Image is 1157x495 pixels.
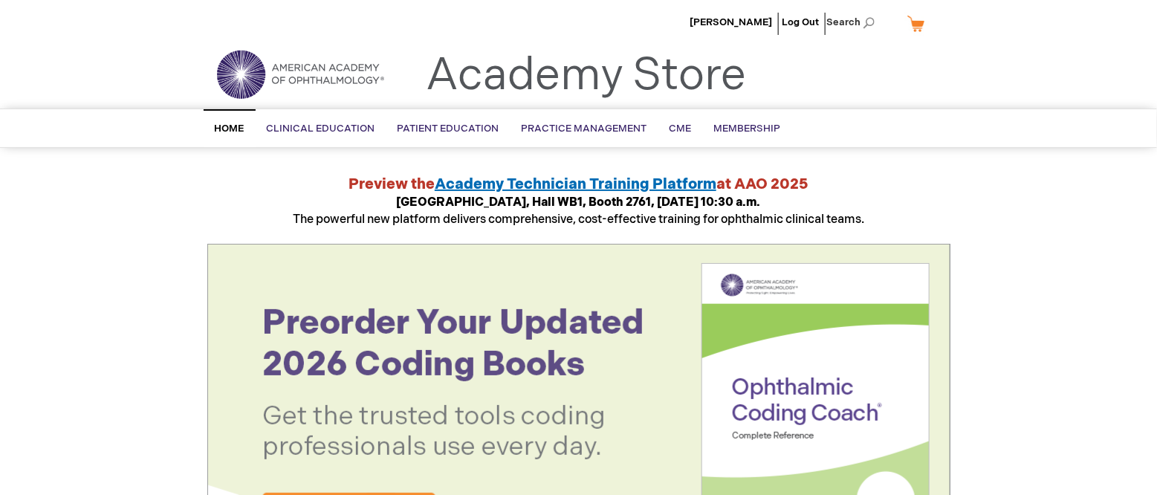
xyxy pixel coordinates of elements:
span: Membership [714,123,781,135]
span: CME [670,123,692,135]
strong: Preview the at AAO 2025 [349,175,808,193]
span: Practice Management [522,123,647,135]
a: Academy Store [427,49,747,103]
span: Patient Education [398,123,499,135]
span: Clinical Education [267,123,375,135]
a: [PERSON_NAME] [690,16,773,28]
strong: [GEOGRAPHIC_DATA], Hall WB1, Booth 2761, [DATE] 10:30 a.m. [397,195,761,210]
a: Log Out [782,16,820,28]
span: The powerful new platform delivers comprehensive, cost-effective training for ophthalmic clinical... [293,195,864,227]
span: Home [215,123,244,135]
span: Search [827,7,884,37]
a: Academy Technician Training Platform [435,175,716,193]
